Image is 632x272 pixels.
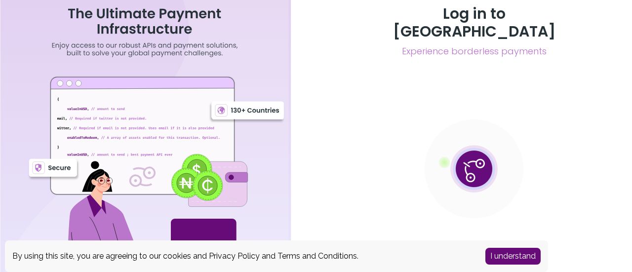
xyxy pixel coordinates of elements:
img: public [425,119,523,218]
a: Privacy Policy [209,251,260,261]
span: Experience borderless payments [367,44,581,58]
a: Terms and Conditions [277,251,357,261]
button: Accept cookies [485,248,541,265]
h3: Log in to [GEOGRAPHIC_DATA] [367,5,581,40]
div: By using this site, you are agreeing to our cookies and and . [12,250,471,262]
